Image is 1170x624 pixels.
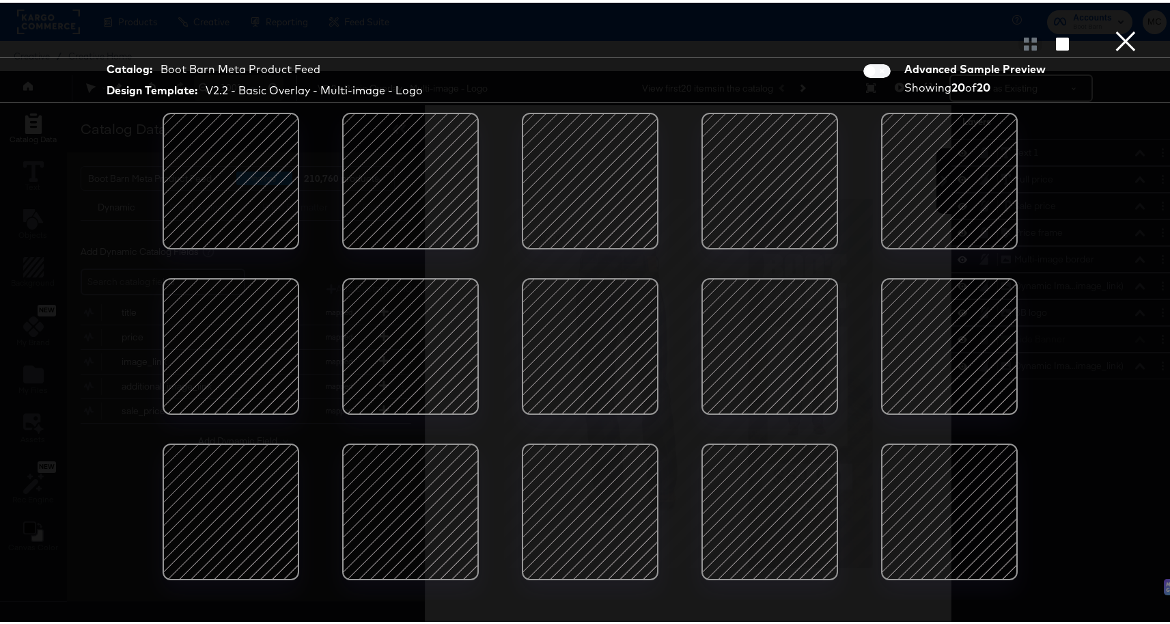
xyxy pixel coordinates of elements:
[904,59,1050,74] div: Advanced Sample Preview
[107,80,197,96] strong: Design Template:
[107,59,152,74] strong: Catalog:
[161,59,320,74] div: Boot Barn Meta Product Feed
[977,78,990,92] strong: 20
[206,80,423,96] div: V2.2 - Basic Overlay - Multi-image - Logo
[904,77,1050,93] div: Showing of
[951,78,965,92] strong: 20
